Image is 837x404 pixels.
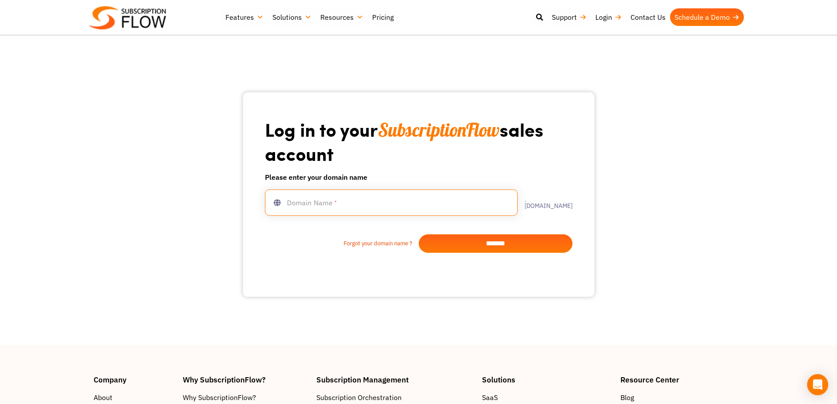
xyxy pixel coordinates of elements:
h4: Company [94,376,174,383]
a: SaaS [482,392,612,403]
span: Blog [620,392,634,403]
a: Why SubscriptionFlow? [183,392,308,403]
a: Forgot your domain name ? [265,239,419,248]
span: SubscriptionFlow [378,118,500,142]
span: About [94,392,112,403]
a: Features [221,8,268,26]
h4: Solutions [482,376,612,383]
span: SaaS [482,392,498,403]
img: Subscriptionflow [89,6,166,29]
a: Schedule a Demo [670,8,744,26]
a: Solutions [268,8,316,26]
h1: Log in to your sales account [265,118,572,165]
label: .[DOMAIN_NAME] [518,197,572,209]
a: Pricing [368,8,398,26]
div: Open Intercom Messenger [807,374,828,395]
h4: Subscription Management [316,376,474,383]
a: Subscription Orchestration [316,392,474,403]
a: About [94,392,174,403]
span: Why SubscriptionFlow? [183,392,256,403]
h4: Why SubscriptionFlow? [183,376,308,383]
a: Resources [316,8,368,26]
h6: Please enter your domain name [265,172,572,182]
a: Support [547,8,591,26]
a: Login [591,8,626,26]
h4: Resource Center [620,376,743,383]
a: Contact Us [626,8,670,26]
span: Subscription Orchestration [316,392,402,403]
a: Blog [620,392,743,403]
